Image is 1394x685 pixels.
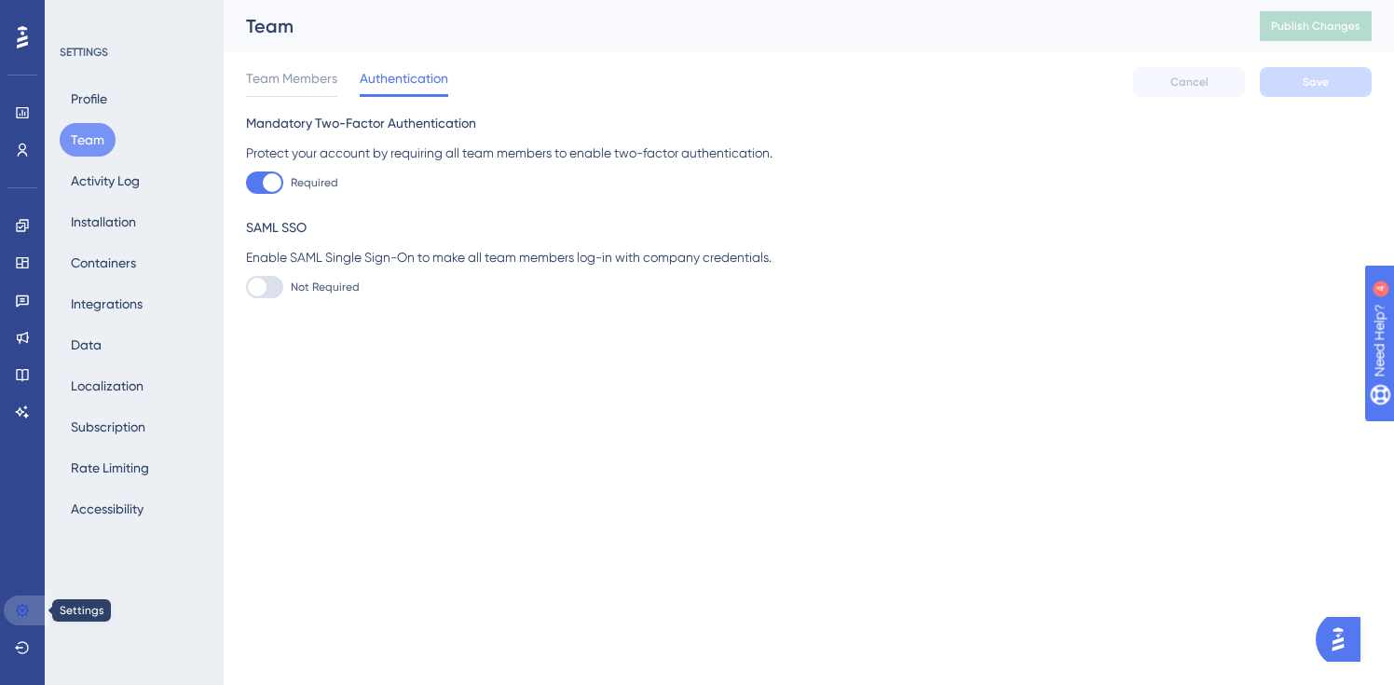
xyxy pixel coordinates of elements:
[60,410,157,444] button: Subscription
[1260,11,1372,41] button: Publish Changes
[246,216,1372,239] div: SAML SSO
[60,45,211,60] div: SETTINGS
[1316,611,1372,667] iframe: UserGuiding AI Assistant Launcher
[60,328,113,362] button: Data
[130,9,135,24] div: 4
[60,164,151,198] button: Activity Log
[1303,75,1329,89] span: Save
[1260,67,1372,97] button: Save
[291,280,360,295] span: Not Required
[246,142,1372,164] div: Protect your account by requiring all team members to enable two-factor authentication.
[60,123,116,157] button: Team
[360,67,448,89] span: Authentication
[1271,19,1360,34] span: Publish Changes
[60,205,147,239] button: Installation
[60,369,155,403] button: Localization
[60,287,154,321] button: Integrations
[1170,75,1209,89] span: Cancel
[60,451,160,485] button: Rate Limiting
[60,492,155,526] button: Accessibility
[291,175,338,190] span: Required
[246,67,337,89] span: Team Members
[44,5,116,27] span: Need Help?
[1133,67,1245,97] button: Cancel
[60,82,118,116] button: Profile
[246,112,1372,134] div: Mandatory Two-Factor Authentication
[246,13,1213,39] div: Team
[60,246,147,280] button: Containers
[246,246,1372,268] div: Enable SAML Single Sign-On to make all team members log-in with company credentials.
